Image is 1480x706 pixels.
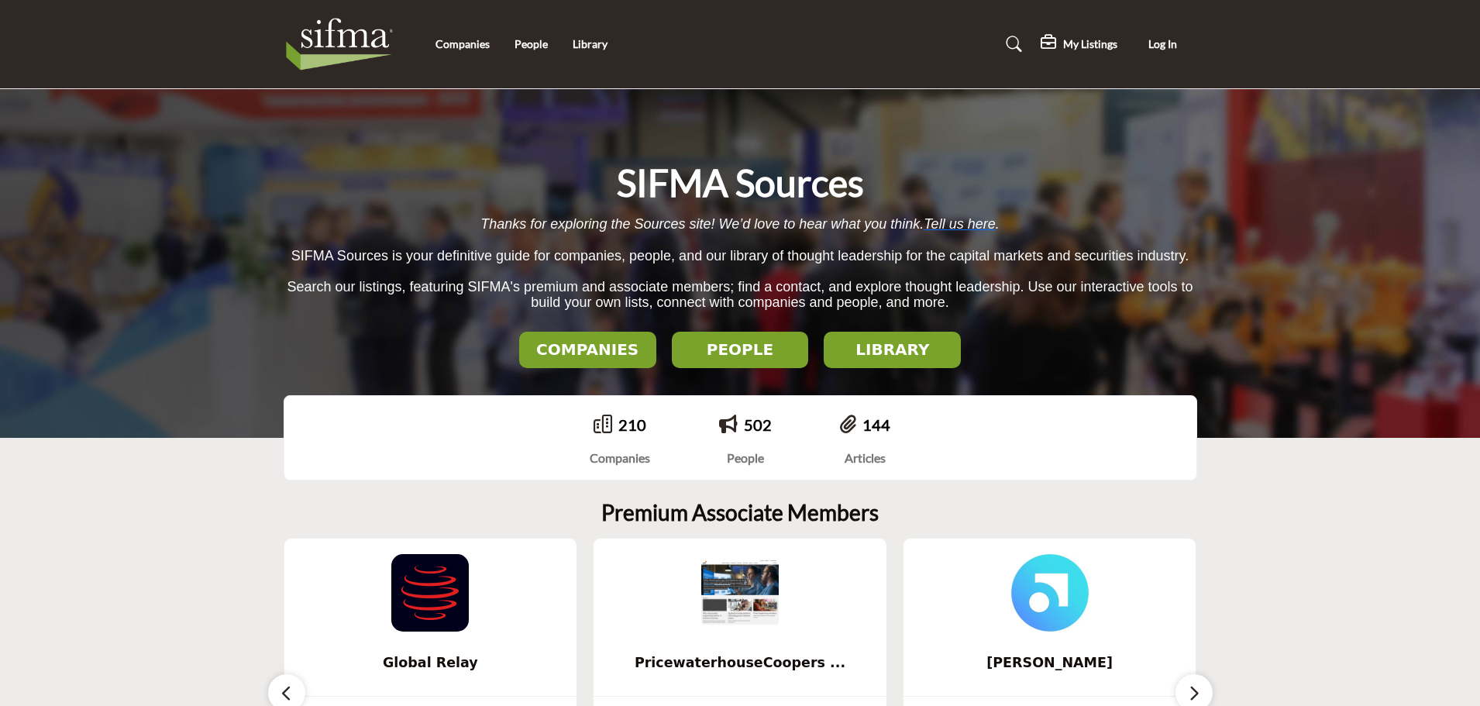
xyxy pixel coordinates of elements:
h2: COMPANIES [524,340,652,359]
a: [PERSON_NAME] [903,642,1196,684]
h1: SIFMA Sources [617,159,864,207]
b: PricewaterhouseCoopers LLP [617,642,863,684]
img: PricewaterhouseCoopers LLP [701,554,779,632]
a: Library [573,37,607,50]
span: SIFMA Sources is your definitive guide for companies, people, and our library of thought leadersh... [291,248,1189,263]
div: My Listings [1041,35,1117,53]
button: Log In [1129,30,1197,59]
button: LIBRARY [824,332,961,368]
div: Companies [590,449,650,467]
h2: LIBRARY [828,340,956,359]
a: Companies [435,37,490,50]
a: 144 [862,415,890,434]
span: [PERSON_NAME] [927,653,1173,673]
span: Search our listings, featuring SIFMA's premium and associate members; find a contact, and explore... [287,279,1193,311]
a: 210 [618,415,646,434]
h5: My Listings [1063,37,1117,51]
img: Global Relay [391,554,469,632]
span: Log In [1148,37,1177,50]
a: 502 [744,415,772,434]
a: People [515,37,548,50]
span: PricewaterhouseCoopers ... [617,653,863,673]
div: People [719,449,772,467]
img: Site Logo [284,13,404,75]
h2: Premium Associate Members [601,500,879,526]
button: COMPANIES [519,332,656,368]
img: Smarsh [1011,554,1089,632]
a: Global Relay [284,642,577,684]
a: PricewaterhouseCoopers ... [594,642,886,684]
a: Tell us here [924,216,995,232]
span: Thanks for exploring the Sources site! We’d love to hear what you think. . [480,216,999,232]
a: Search [991,32,1032,57]
div: Articles [840,449,890,467]
b: Smarsh [927,642,1173,684]
h2: PEOPLE [676,340,804,359]
span: Global Relay [308,653,554,673]
button: PEOPLE [672,332,809,368]
b: Global Relay [308,642,554,684]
